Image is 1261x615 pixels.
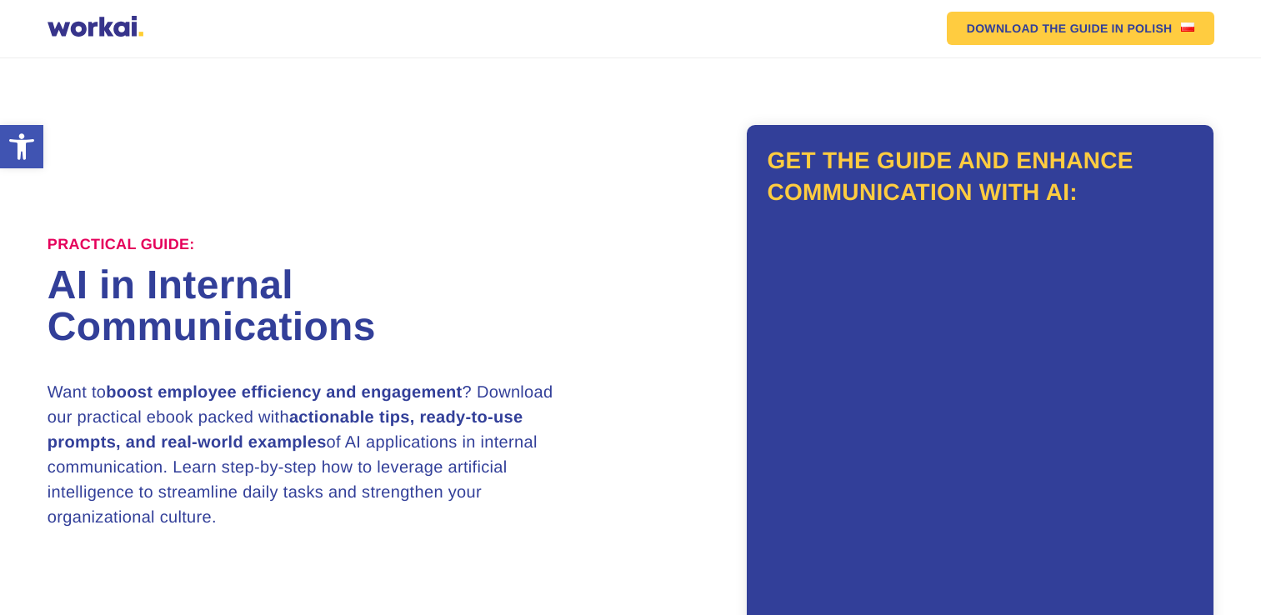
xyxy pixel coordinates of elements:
[48,236,195,254] label: Practical Guide:
[48,380,573,530] h3: Want to ? Download our practical ebook packed with of AI applications in internal communication. ...
[1181,22,1194,32] img: US flag
[768,227,1193,601] iframe: Form 0
[767,145,1193,208] h2: Get the guide and enhance communication with AI:
[967,22,1108,34] em: DOWNLOAD THE GUIDE
[48,265,631,348] h1: AI in Internal Communications
[106,383,462,402] strong: boost employee efficiency and engagement
[947,12,1214,45] a: DOWNLOAD THE GUIDEIN POLISHUS flag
